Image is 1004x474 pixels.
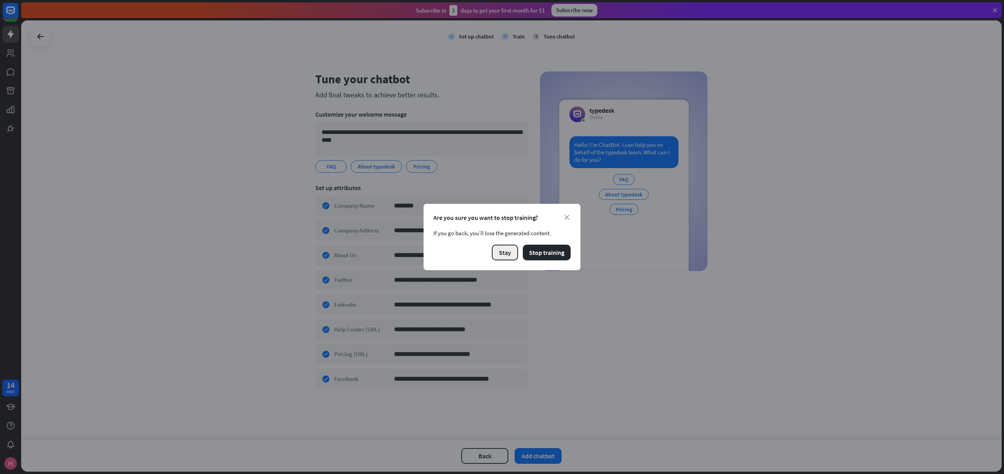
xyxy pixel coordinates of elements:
[523,245,571,260] button: Stop training
[564,215,569,220] i: close
[433,214,571,221] div: Are you sure you want to stop training?
[492,245,518,260] button: Stay
[433,229,571,237] div: If you go back, you’ll lose the generated content.
[6,3,30,27] button: Open LiveChat chat widget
